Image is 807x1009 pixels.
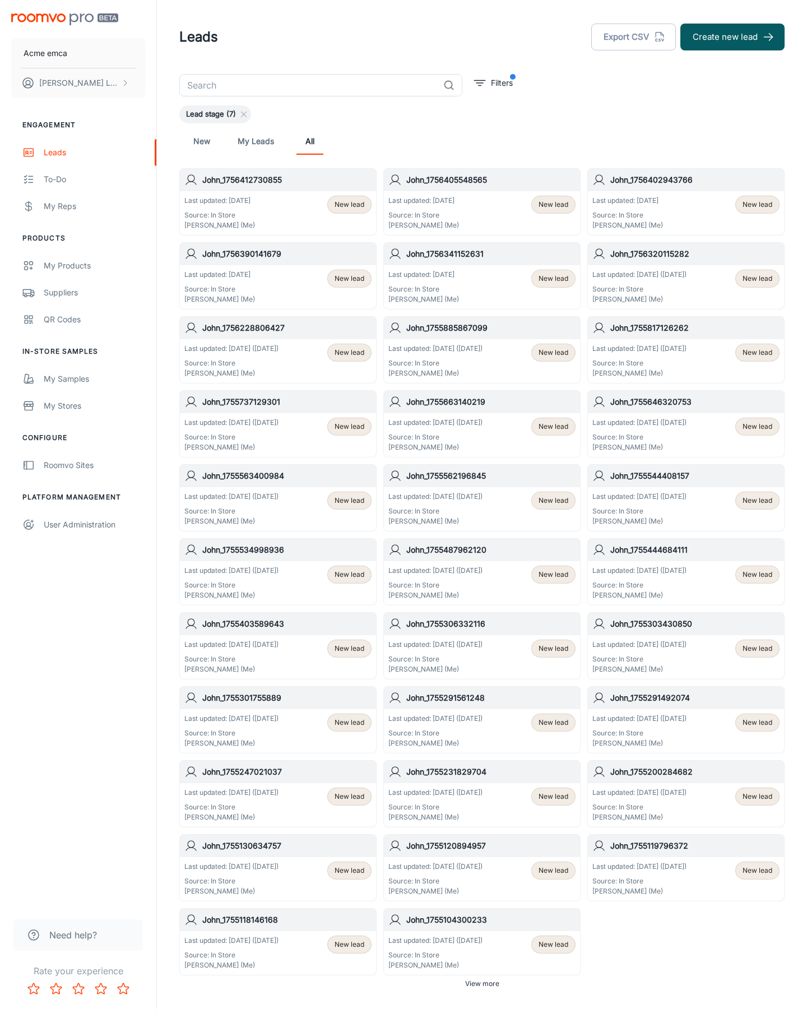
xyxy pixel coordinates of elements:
[184,368,279,378] p: [PERSON_NAME] (Me)
[471,74,516,92] button: filter
[188,128,215,155] a: New
[388,368,483,378] p: [PERSON_NAME] (Me)
[592,640,687,650] p: Last updated: [DATE] ([DATE])
[539,496,568,506] span: New lead
[388,580,483,590] p: Source: In Store
[592,802,687,812] p: Source: In Store
[388,728,483,738] p: Source: In Store
[388,432,483,442] p: Source: In Store
[11,39,145,68] button: Acme emca
[592,812,687,822] p: [PERSON_NAME] (Me)
[184,812,279,822] p: [PERSON_NAME] (Me)
[335,496,364,506] span: New lead
[491,77,513,89] p: Filters
[680,24,785,50] button: Create new lead
[335,865,364,876] span: New lead
[539,274,568,284] span: New lead
[592,728,687,738] p: Source: In Store
[184,862,279,872] p: Last updated: [DATE] ([DATE])
[179,760,377,827] a: John_1755247021037Last updated: [DATE] ([DATE])Source: In Store[PERSON_NAME] (Me)New lead
[587,612,785,679] a: John_1755303430850Last updated: [DATE] ([DATE])Source: In Store[PERSON_NAME] (Me)New lead
[592,862,687,872] p: Last updated: [DATE] ([DATE])
[179,168,377,235] a: John_1756412730855Last updated: [DATE]Source: In Store[PERSON_NAME] (Me)New lead
[184,714,279,724] p: Last updated: [DATE] ([DATE])
[179,686,377,753] a: John_1755301755889Last updated: [DATE] ([DATE])Source: In Store[PERSON_NAME] (Me)New lead
[383,760,581,827] a: John_1755231829704Last updated: [DATE] ([DATE])Source: In Store[PERSON_NAME] (Me)New lead
[743,865,772,876] span: New lead
[388,664,483,674] p: [PERSON_NAME] (Me)
[388,812,483,822] p: [PERSON_NAME] (Me)
[335,570,364,580] span: New lead
[743,496,772,506] span: New lead
[179,834,377,901] a: John_1755130634757Last updated: [DATE] ([DATE])Source: In Store[PERSON_NAME] (Me)New lead
[11,68,145,98] button: [PERSON_NAME] Leaptools
[388,788,483,798] p: Last updated: [DATE] ([DATE])
[388,936,483,946] p: Last updated: [DATE] ([DATE])
[67,978,90,1000] button: Rate 3 star
[539,939,568,950] span: New lead
[184,516,279,526] p: [PERSON_NAME] (Me)
[388,270,459,280] p: Last updated: [DATE]
[587,390,785,457] a: John_1755646320753Last updated: [DATE] ([DATE])Source: In Store[PERSON_NAME] (Me)New lead
[388,358,483,368] p: Source: In Store
[184,640,279,650] p: Last updated: [DATE] ([DATE])
[388,738,483,748] p: [PERSON_NAME] (Me)
[592,492,687,502] p: Last updated: [DATE] ([DATE])
[406,174,576,186] h6: John_1756405548565
[610,174,780,186] h6: John_1756402943766
[202,840,372,852] h6: John_1755130634757
[406,914,576,926] h6: John_1755104300233
[743,200,772,210] span: New lead
[179,390,377,457] a: John_1755737129301Last updated: [DATE] ([DATE])Source: In Store[PERSON_NAME] (Me)New lead
[610,840,780,852] h6: John_1755119796372
[587,464,785,531] a: John_1755544408157Last updated: [DATE] ([DATE])Source: In Store[PERSON_NAME] (Me)New lead
[592,220,663,230] p: [PERSON_NAME] (Me)
[184,738,279,748] p: [PERSON_NAME] (Me)
[335,718,364,728] span: New lead
[179,27,218,47] h1: Leads
[743,792,772,802] span: New lead
[202,544,372,556] h6: John_1755534998936
[383,316,581,383] a: John_1755885867099Last updated: [DATE] ([DATE])Source: In Store[PERSON_NAME] (Me)New lead
[592,738,687,748] p: [PERSON_NAME] (Me)
[383,168,581,235] a: John_1756405548565Last updated: [DATE]Source: In Store[PERSON_NAME] (Me)New lead
[202,470,372,482] h6: John_1755563400984
[383,834,581,901] a: John_1755120894957Last updated: [DATE] ([DATE])Source: In Store[PERSON_NAME] (Me)New lead
[383,242,581,309] a: John_1756341152631Last updated: [DATE]Source: In Store[PERSON_NAME] (Me)New lead
[44,373,145,385] div: My Samples
[44,400,145,412] div: My Stores
[184,876,279,886] p: Source: In Store
[44,313,145,326] div: QR Codes
[202,692,372,704] h6: John_1755301755889
[388,960,483,970] p: [PERSON_NAME] (Me)
[335,422,364,432] span: New lead
[592,442,687,452] p: [PERSON_NAME] (Me)
[388,196,459,206] p: Last updated: [DATE]
[335,792,364,802] span: New lead
[388,950,483,960] p: Source: In Store
[388,442,483,452] p: [PERSON_NAME] (Me)
[388,802,483,812] p: Source: In Store
[184,580,279,590] p: Source: In Store
[610,544,780,556] h6: John_1755444684111
[592,210,663,220] p: Source: In Store
[592,196,663,206] p: Last updated: [DATE]
[592,566,687,576] p: Last updated: [DATE] ([DATE])
[184,294,255,304] p: [PERSON_NAME] (Me)
[179,538,377,605] a: John_1755534998936Last updated: [DATE] ([DATE])Source: In Store[PERSON_NAME] (Me)New lead
[406,544,576,556] h6: John_1755487962120
[592,294,687,304] p: [PERSON_NAME] (Me)
[184,802,279,812] p: Source: In Store
[44,200,145,212] div: My Reps
[44,146,145,159] div: Leads
[592,876,687,886] p: Source: In Store
[388,640,483,650] p: Last updated: [DATE] ([DATE])
[388,876,483,886] p: Source: In Store
[587,168,785,235] a: John_1756402943766Last updated: [DATE]Source: In Store[PERSON_NAME] (Me)New lead
[406,322,576,334] h6: John_1755885867099
[335,274,364,284] span: New lead
[539,422,568,432] span: New lead
[743,570,772,580] span: New lead
[179,242,377,309] a: John_1756390141679Last updated: [DATE]Source: In Store[PERSON_NAME] (Me)New lead
[388,294,459,304] p: [PERSON_NAME] (Me)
